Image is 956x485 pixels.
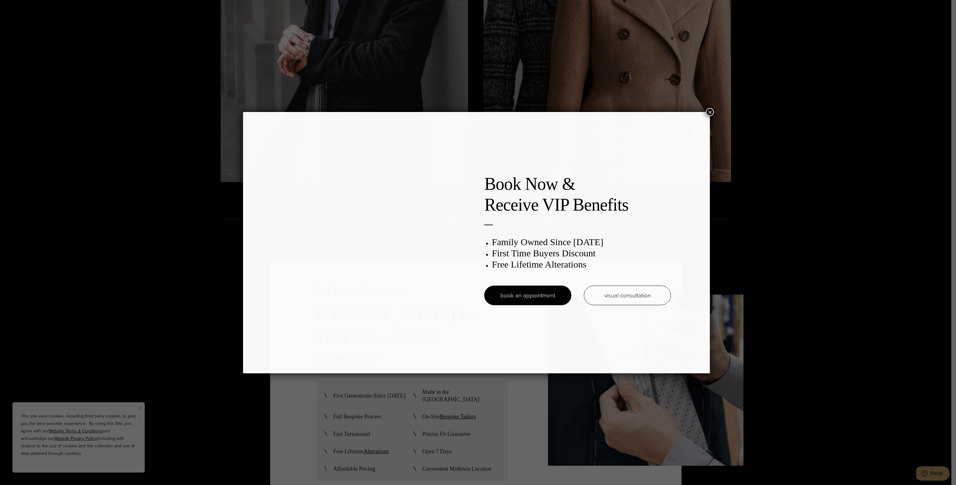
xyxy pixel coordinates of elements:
a: book an appointment [484,286,571,305]
span: Help [14,4,27,10]
h3: First Time Buyers Discount [492,248,671,259]
button: Close [706,108,714,116]
a: visual consultation [584,286,671,305]
h3: Free Lifetime Alterations [492,259,671,270]
h2: Book Now & Receive VIP Benefits [484,174,671,215]
h3: Family Owned Since [DATE] [492,236,671,248]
